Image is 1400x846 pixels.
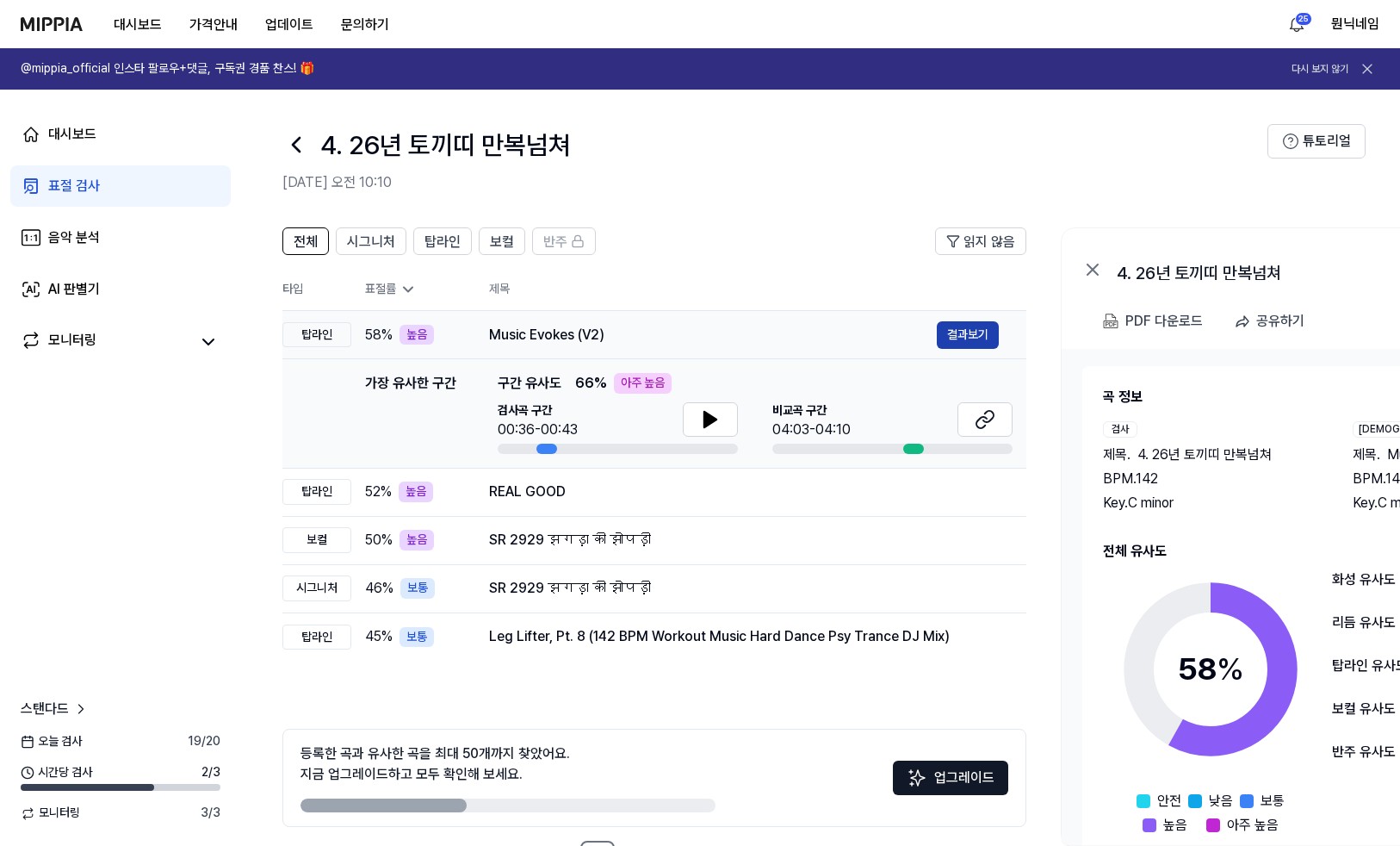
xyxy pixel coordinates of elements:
[21,699,90,719] a: 스탠다드
[48,279,100,300] div: AI 판별기
[498,420,578,440] div: 00:36-00:43
[489,530,999,551] div: SR 2929 झगड़ा की झोपड़ी
[1286,14,1307,34] img: 알림
[1217,650,1244,687] span: %
[498,402,578,420] span: 검사곡 구간
[543,232,567,252] span: 반주
[1227,815,1279,836] span: 아주 높음
[893,761,1008,795] button: 업그레이드
[10,114,231,155] a: 대시보드
[365,373,456,454] div: 가장 유사한 구간
[935,227,1026,255] button: 읽지 않음
[498,373,561,394] span: 구간 유사도
[365,281,462,298] div: 표절률
[294,232,318,252] span: 전체
[282,269,351,311] th: 타입
[300,743,570,785] div: 등록한 곡과 유사한 곡을 최대 50개까지 찾았어요. 지금 업그레이드하고 모두 확인해 보세요.
[21,699,69,719] span: 스탠다드
[907,768,927,788] img: Sparkles
[1163,815,1187,836] span: 높음
[365,626,393,647] span: 45 %
[1125,310,1203,333] div: PDF 다운로드
[1103,445,1131,465] span: 제목 .
[400,627,434,648] div: 보통
[1267,124,1366,159] button: 튜토리얼
[48,124,96,145] div: 대시보드
[48,176,100,196] div: 표절 검사
[490,232,514,252] span: 보컬
[1103,469,1318,489] div: BPM. 142
[489,325,937,345] div: Music Evokes (V2)
[489,482,999,502] div: REAL GOOD
[251,1,327,48] a: 업데이트
[336,227,406,255] button: 시그니처
[479,227,525,255] button: 보컬
[201,764,220,781] span: 2 / 3
[1178,646,1244,693] div: 58
[10,217,231,258] a: 음악 분석
[21,17,83,31] img: logo
[489,626,999,647] div: Leg Lifter, Pt. 8 (142 BPM Workout Music Hard Dance Psy Trance DJ Mix)
[100,8,176,42] button: 대시보드
[327,8,403,42] button: 문의하기
[21,764,92,781] span: 시간당 검사
[176,8,251,42] button: 가격안내
[282,479,351,505] div: 탑라인
[48,330,96,354] div: 모니터링
[21,330,189,354] a: 모니터링
[48,227,100,248] div: 음악 분석
[1292,62,1348,77] button: 다시 보지 않기
[10,269,231,310] a: AI 판별기
[365,482,392,502] span: 52 %
[21,733,82,750] span: 오늘 검사
[1295,12,1312,26] div: 25
[400,578,435,599] div: 보통
[772,420,851,440] div: 04:03-04:10
[424,232,461,252] span: 탑라인
[1100,304,1206,339] button: PDF 다운로드
[251,8,327,42] button: 업데이트
[893,775,1008,792] a: Sparkles업그레이드
[1261,791,1285,812] span: 보통
[963,232,1015,252] span: 읽지 않음
[282,172,1267,193] h2: [DATE] 오전 10:10
[1283,10,1310,38] button: 알림25
[1209,791,1233,812] span: 낮음
[10,165,231,207] a: 표절 검사
[21,805,80,822] span: 모니터링
[575,373,607,394] span: 66 %
[1256,310,1304,333] div: 공유하기
[365,578,393,599] span: 46 %
[347,232,395,252] span: 시그니처
[282,575,351,601] div: 시그니처
[489,269,1026,310] th: 제목
[188,733,220,750] span: 19 / 20
[532,227,596,255] button: 반주
[400,325,434,345] div: 높음
[1103,421,1137,438] div: 검사
[400,530,434,551] div: 높음
[1157,791,1181,812] span: 안전
[1137,445,1272,465] span: 4. 26년 토끼띠 만복넘쳐
[365,530,393,551] span: 50 %
[937,321,999,349] button: 결과보기
[21,60,314,78] h1: @mippia_official 인스타 팔로우+댓글, 구독권 경품 찬스! 🎁
[282,625,351,650] div: 탑라인
[320,127,571,163] h1: 4. 26년 토끼띠 만복넘쳐
[1103,493,1318,513] div: Key. C minor
[282,322,351,348] div: 탑라인
[772,402,851,420] span: 비교곡 구간
[1103,314,1118,329] img: PDF Download
[489,578,999,599] div: SR 2929 झगड़ा की झोपड़ी
[365,325,393,345] span: 58 %
[282,227,329,255] button: 전체
[399,482,433,502] div: 높음
[614,373,672,394] div: 아주 높음
[1353,445,1380,465] span: 제목 .
[1227,304,1318,339] button: 공유하기
[413,227,472,255] button: 탑라인
[1331,14,1379,34] button: 뭔닉네임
